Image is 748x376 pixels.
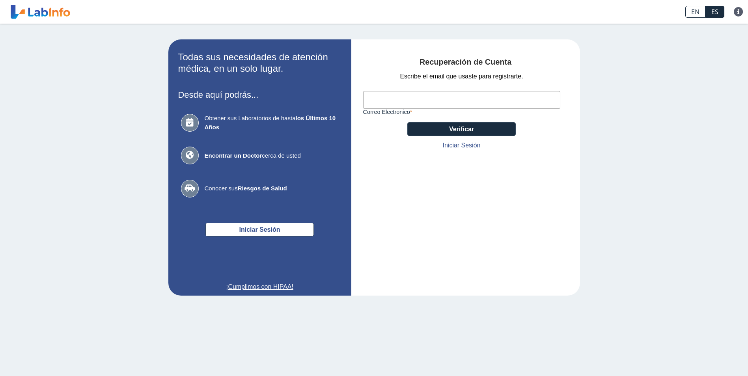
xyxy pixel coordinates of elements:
span: Escribe el email que usaste para registrarte. [400,72,523,81]
a: ES [705,6,724,18]
a: Iniciar Sesión [443,141,481,150]
h3: Desde aquí podrás... [178,90,341,100]
button: Iniciar Sesión [205,223,314,236]
span: cerca de usted [205,151,339,160]
b: Encontrar un Doctor [205,152,262,159]
b: Riesgos de Salud [238,185,287,192]
button: Verificar [407,122,516,136]
b: los Últimos 10 Años [205,115,336,130]
a: EN [685,6,705,18]
h2: Todas sus necesidades de atención médica, en un solo lugar. [178,52,341,74]
span: Conocer sus [205,184,339,193]
h4: Recuperación de Cuenta [363,58,568,67]
span: Obtener sus Laboratorios de hasta [205,114,339,132]
iframe: Help widget launcher [678,345,739,367]
label: Correo Electronico [363,109,560,115]
a: ¡Cumplimos con HIPAA! [178,282,341,292]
